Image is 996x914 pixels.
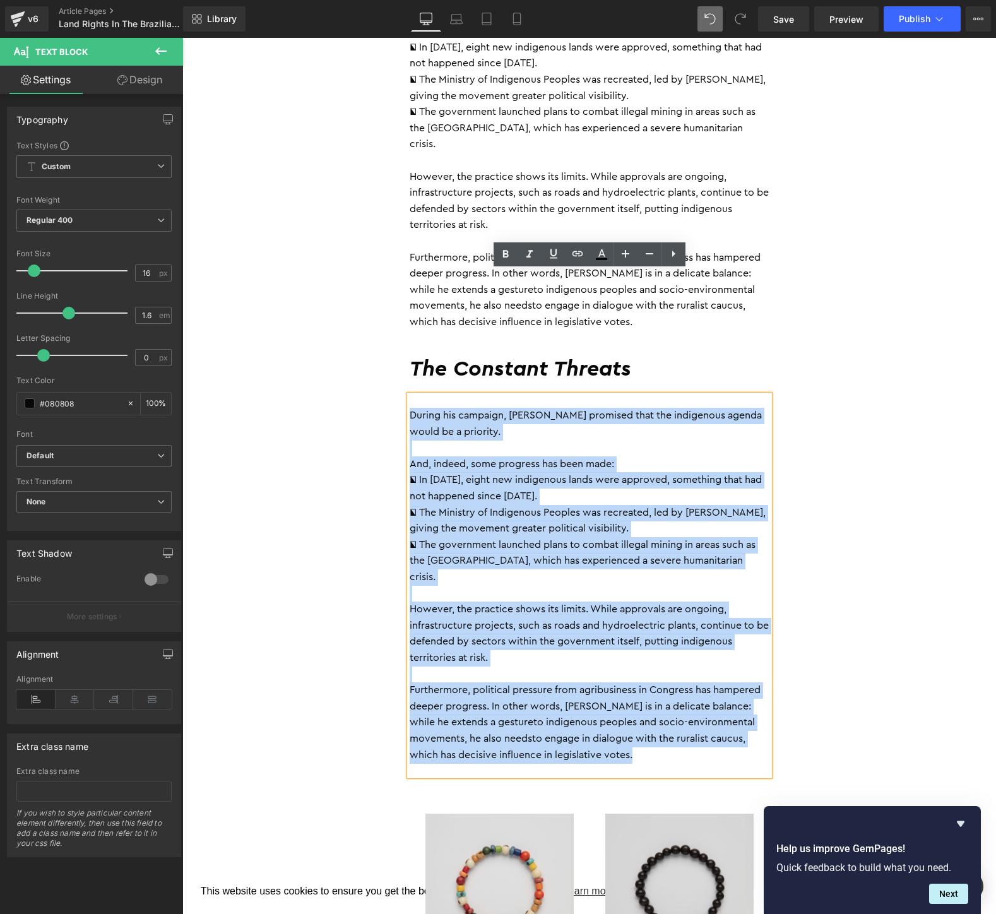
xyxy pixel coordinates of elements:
h2: Help us improve GemPages! [776,841,968,857]
p: During his campaign, [PERSON_NAME] promised that the indigenous agenda would be a priority. [227,370,587,402]
a: Preview [814,6,879,32]
p:  The government launched plans to combat illegal mining in areas such as the [GEOGRAPHIC_DATA], ... [227,66,587,115]
p: Quick feedback to build what you need. [776,862,968,874]
span: px [159,353,170,362]
a: Mobile [502,6,532,32]
b: Regular 400 [27,215,73,225]
p: Furthermore, political pressure from agribusiness in Congress has hampered deeper progress. In ot... [227,212,587,293]
div: Enable [16,574,132,587]
a: v6 [5,6,49,32]
a: Tablet [471,6,502,32]
div: v6 [25,11,41,27]
span: px [159,269,170,277]
div: % [141,393,171,415]
p:  In [DATE], eight new indigenous lands were approved, something that had not happened since [DATE]. [227,434,587,466]
div: Text Shadow [16,541,72,559]
div: Text Color [16,376,172,385]
p: However, the practice shows its limits. While approvals are ongoing, infrastructure projects, suc... [227,564,587,628]
span: Save [773,13,794,26]
p:  The Ministry of Indigenous Peoples was recreated, led by [PERSON_NAME], giving the movement gre... [227,34,587,66]
p:  In [DATE], eight new indigenous lands were approved, something that had not happened since [DATE]. [227,2,587,34]
div: Help us improve GemPages! [776,816,968,904]
span: Library [207,13,237,25]
a: Laptop [441,6,471,32]
div: If you wish to style particular content element differently, then use this field to add a class n... [16,808,172,857]
i: Default [27,451,54,461]
div: Font Size [16,249,172,258]
div: Text Transform [16,477,172,486]
div: Extra class name [16,767,172,776]
span: to engage in dialogue with the ruralist caucus, which has decisive influence in legislative votes. [227,263,563,289]
a: Article Pages [59,6,204,16]
div: Text Styles [16,140,172,150]
button: Next question [929,884,968,904]
input: Color [40,396,121,410]
button: Undo [697,6,723,32]
span: Publish [899,14,930,24]
b: None [27,497,46,506]
span: to indigenous peoples and socio-environmental movements, he also needs [227,679,572,706]
a: Design [94,66,186,94]
div: Alignment [16,642,59,660]
div: Font [16,430,172,439]
div: Letter Spacing [16,334,172,343]
div: Alignment [16,675,172,684]
button: Publish [884,6,961,32]
h2: The Constant Threats [227,318,587,345]
p:  The Ministry of Indigenous Peoples was recreated, led by [PERSON_NAME], giving the movement gre... [227,467,587,499]
p: However, the practice shows its limits. While approvals are ongoing, infrastructure projects, suc... [227,131,587,196]
b: Custom [42,162,71,172]
p: More settings [67,611,117,622]
span: em [159,311,170,319]
div: Font Weight [16,196,172,205]
p:  The government launched plans to combat illegal mining in areas such as the [GEOGRAPHIC_DATA], ... [227,499,587,548]
div: Typography [16,107,68,125]
button: Redo [728,6,753,32]
a: Desktop [411,6,441,32]
button: Hide survey [953,816,968,831]
span: Text Block [35,47,88,57]
span: Preview [829,13,863,26]
div: Line Height [16,292,172,300]
span: to engage in dialogue with the ruralist caucus, which has decisive influence in legislative votes. [227,696,563,722]
p: Furthermore, political pressure from agribusiness in Congress has hampered deeper progress. In ot... [227,644,587,725]
div: Extra class name [16,734,88,752]
p: And, indeed, some progress has been made: [227,418,587,435]
button: More [966,6,991,32]
button: More settings [8,602,181,631]
span: to indigenous peoples and socio-environmental movements, he also needs [227,247,572,273]
span: Land Rights In The Brazilian Amazon: Promises, Threats And Resistance [59,19,180,29]
a: New Library [183,6,246,32]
